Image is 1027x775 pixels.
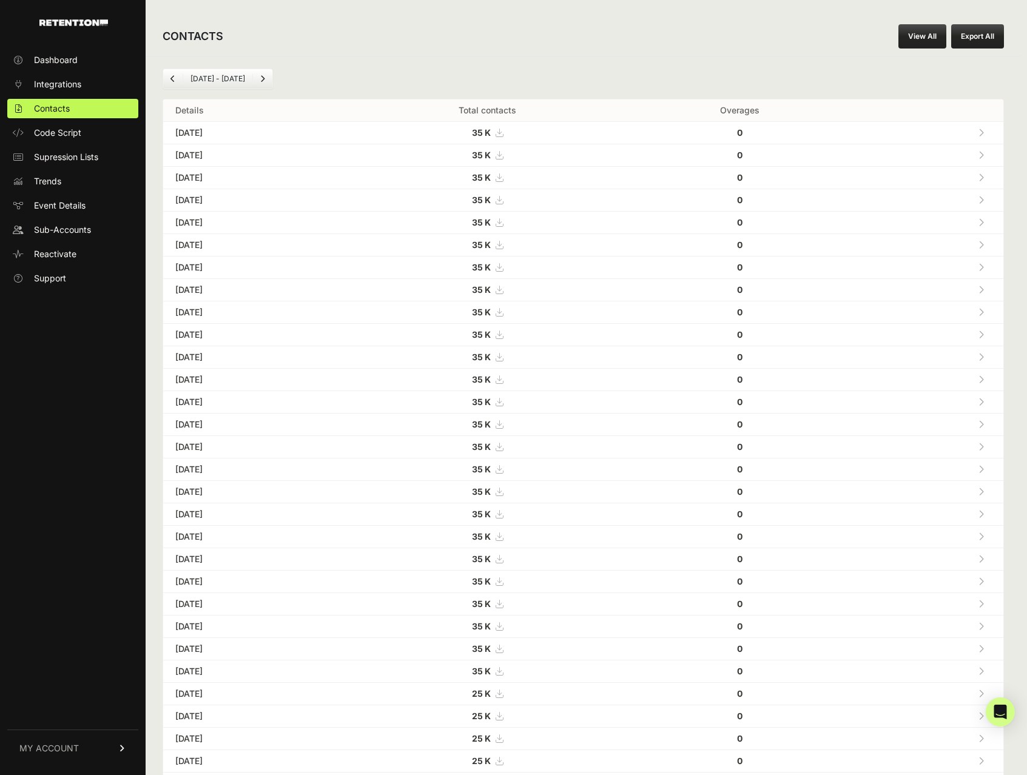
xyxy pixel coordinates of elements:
strong: 25 K [472,688,491,699]
td: [DATE] [163,458,346,481]
strong: 35 K [472,486,491,497]
span: Sub-Accounts [34,224,91,236]
td: [DATE] [163,234,346,257]
td: [DATE] [163,660,346,683]
th: Details [163,99,346,122]
a: 35 K [472,150,503,160]
a: 35 K [472,352,503,362]
strong: 35 K [472,554,491,564]
strong: 0 [737,240,742,250]
a: 25 K [472,711,503,721]
a: 35 K [472,576,503,586]
strong: 0 [737,509,742,519]
td: [DATE] [163,683,346,705]
td: [DATE] [163,436,346,458]
strong: 0 [737,217,742,227]
td: [DATE] [163,189,346,212]
a: View All [898,24,946,49]
strong: 0 [737,711,742,721]
span: Reactivate [34,248,76,260]
span: Integrations [34,78,81,90]
a: 35 K [472,509,503,519]
a: 35 K [472,307,503,317]
td: [DATE] [163,705,346,728]
a: 35 K [472,419,503,429]
strong: 35 K [472,509,491,519]
a: 35 K [472,441,503,452]
a: 35 K [472,374,503,384]
img: Retention.com [39,19,108,26]
span: MY ACCOUNT [19,742,79,754]
strong: 35 K [472,419,491,429]
td: [DATE] [163,728,346,750]
a: Contacts [7,99,138,118]
td: [DATE] [163,571,346,593]
th: Overages [630,99,850,122]
strong: 0 [737,464,742,474]
strong: 35 K [472,262,491,272]
strong: 0 [737,284,742,295]
strong: 35 K [472,397,491,407]
a: Next [253,69,272,89]
strong: 0 [737,688,742,699]
a: Trends [7,172,138,191]
td: [DATE] [163,346,346,369]
strong: 25 K [472,756,491,766]
strong: 35 K [472,172,491,183]
strong: 0 [737,127,742,138]
span: Dashboard [34,54,78,66]
strong: 35 K [472,284,491,295]
li: [DATE] - [DATE] [183,74,252,84]
a: Integrations [7,75,138,94]
td: [DATE] [163,503,346,526]
strong: 0 [737,374,742,384]
th: Total contacts [346,99,629,122]
a: 35 K [472,464,503,474]
span: Trends [34,175,61,187]
td: [DATE] [163,481,346,503]
td: [DATE] [163,548,346,571]
strong: 0 [737,643,742,654]
strong: 35 K [472,150,491,160]
strong: 35 K [472,307,491,317]
a: 35 K [472,127,503,138]
strong: 35 K [472,329,491,340]
a: 35 K [472,666,503,676]
a: MY ACCOUNT [7,730,138,767]
a: Event Details [7,196,138,215]
h2: CONTACTS [163,28,223,45]
a: 35 K [472,329,503,340]
strong: 25 K [472,711,491,721]
a: 35 K [472,486,503,497]
strong: 35 K [472,464,491,474]
strong: 35 K [472,576,491,586]
td: [DATE] [163,212,346,234]
td: [DATE] [163,750,346,773]
strong: 0 [737,262,742,272]
td: [DATE] [163,616,346,638]
a: Support [7,269,138,288]
td: [DATE] [163,279,346,301]
span: Code Script [34,127,81,139]
td: [DATE] [163,301,346,324]
strong: 25 K [472,733,491,743]
strong: 0 [737,419,742,429]
strong: 35 K [472,352,491,362]
span: Contacts [34,102,70,115]
strong: 0 [737,486,742,497]
a: 35 K [472,284,503,295]
strong: 0 [737,599,742,609]
a: 35 K [472,531,503,542]
td: [DATE] [163,257,346,279]
td: [DATE] [163,369,346,391]
div: Open Intercom Messenger [986,697,1015,726]
td: [DATE] [163,144,346,167]
strong: 0 [737,150,742,160]
a: 35 K [472,643,503,654]
strong: 0 [737,172,742,183]
td: [DATE] [163,593,346,616]
strong: 0 [737,307,742,317]
strong: 35 K [472,643,491,654]
a: Code Script [7,123,138,143]
strong: 35 K [472,374,491,384]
